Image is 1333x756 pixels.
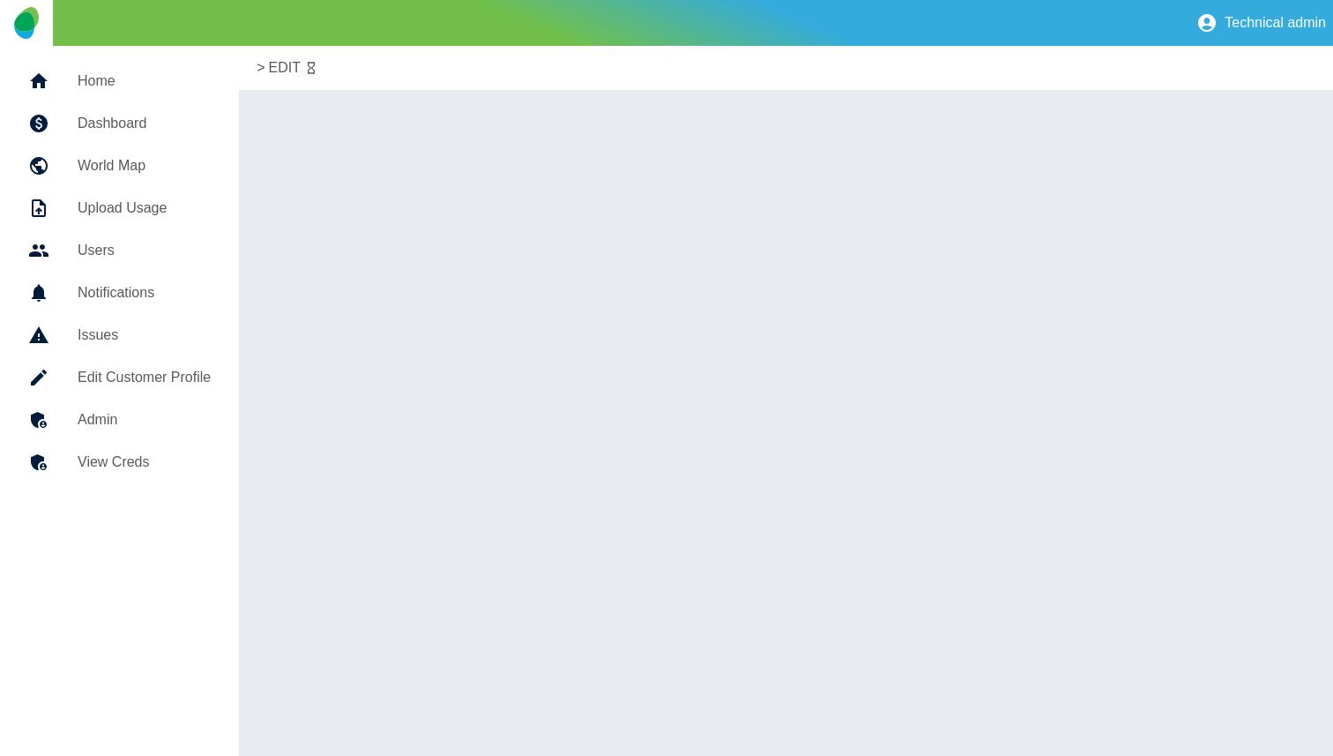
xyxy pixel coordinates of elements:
a: Upload Usage [14,187,225,229]
h5: World Map [78,155,211,176]
a: Admin [14,399,225,441]
a: Notifications [14,272,225,314]
h5: View Creds [78,452,211,473]
p: Technical admin [1225,15,1326,31]
a: Issues [14,314,225,356]
a: View Creds [14,441,225,483]
h5: Admin [78,409,211,430]
p: > [257,57,264,79]
a: World Map [14,145,225,187]
h5: Edit Customer Profile [78,367,211,388]
a: Home [14,60,225,102]
h5: Dashboard [78,113,211,134]
a: Users [14,229,225,272]
a: Dashboard [14,102,225,145]
a: Edit Customer Profile [14,356,225,399]
img: Logo [14,7,38,39]
h5: Upload Usage [78,198,211,219]
h5: Users [78,240,211,261]
h5: Notifications [78,282,211,303]
a: EDIT [269,57,301,79]
button: Technical admin [1189,5,1333,41]
h5: Home [78,71,211,92]
h5: Issues [78,325,211,346]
